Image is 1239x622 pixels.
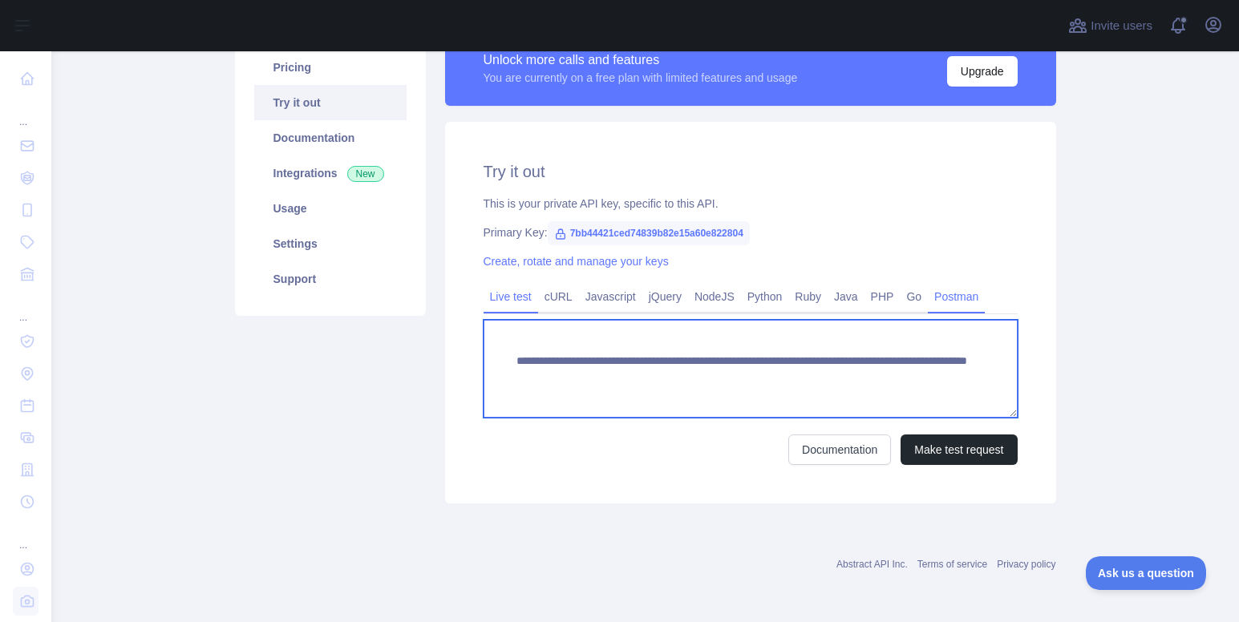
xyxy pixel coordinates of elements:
a: Integrations New [254,155,407,191]
a: Live test [484,284,538,309]
a: Settings [254,226,407,261]
a: Java [828,284,864,309]
div: Primary Key: [484,224,1018,240]
a: jQuery [642,284,688,309]
a: Pricing [254,50,407,85]
span: New [347,166,384,182]
div: ... [13,292,38,324]
a: Ruby [788,284,828,309]
a: Try it out [254,85,407,120]
a: Abstract API Inc. [836,559,908,570]
span: Invite users [1091,17,1152,35]
a: NodeJS [688,284,741,309]
div: ... [13,96,38,128]
a: Privacy policy [997,559,1055,570]
a: Javascript [579,284,642,309]
a: Python [741,284,789,309]
div: ... [13,519,38,551]
a: Create, rotate and manage your keys [484,255,669,268]
a: Documentation [254,120,407,155]
a: cURL [538,284,579,309]
a: Go [900,284,928,309]
button: Invite users [1065,13,1156,38]
a: Support [254,261,407,297]
a: PHP [864,284,901,309]
button: Make test request [901,434,1017,465]
div: This is your private API key, specific to this API. [484,196,1018,212]
a: Terms of service [917,559,987,570]
button: Upgrade [947,56,1018,87]
span: 7bb44421ced74839b82e15a60e822804 [548,221,750,245]
a: Documentation [788,434,891,465]
iframe: Toggle Customer Support [1086,556,1207,590]
div: You are currently on a free plan with limited features and usage [484,70,798,86]
div: Unlock more calls and features [484,50,798,70]
h2: Try it out [484,160,1018,183]
a: Usage [254,191,407,226]
a: Postman [928,284,985,309]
